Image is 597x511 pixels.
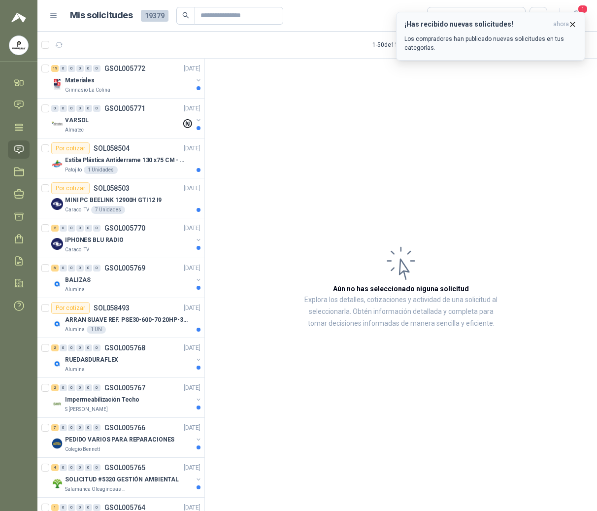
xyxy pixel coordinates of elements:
[51,102,202,134] a: 0 0 0 0 0 0 GSOL005771[DATE] Company LogoVARSOLAlmatec
[65,485,127,493] p: Salamanca Oleaginosas SAS
[51,262,202,294] a: 6 0 0 0 0 0 GSOL005769[DATE] Company LogoBALIZASAlumina
[94,185,130,192] p: SOL058503
[51,198,63,210] img: Company Logo
[51,78,63,90] img: Company Logo
[70,8,133,23] h1: Mis solicitudes
[51,438,63,449] img: Company Logo
[51,477,63,489] img: Company Logo
[65,76,95,85] p: Materiales
[51,462,202,493] a: 4 0 0 0 0 0 GSOL005765[DATE] Company LogoSOLICITUD #5320 GESTIÓN AMBIENTALSalamanca Oleaginosas SAS
[404,20,549,29] h3: ¡Has recibido nuevas solicitudes!
[396,12,585,61] button: ¡Has recibido nuevas solicitudes!ahora Los compradores han publicado nuevas solicitudes en tus ca...
[76,464,84,471] div: 0
[87,326,106,334] div: 1 UN
[65,236,124,245] p: IPHONES BLU RADIO
[65,435,174,444] p: PEDIDO VARIOS PARA REPARACIONES
[65,156,188,165] p: Estiba Plástica Antiderrame 130 x75 CM - Capacidad 180-200 Litros
[104,384,145,391] p: GSOL005767
[65,86,110,94] p: Gimnasio La Colina
[68,424,75,431] div: 0
[184,64,200,73] p: [DATE]
[567,7,585,25] button: 1
[65,406,108,413] p: S [PERSON_NAME]
[104,105,145,112] p: GSOL005771
[93,344,100,351] div: 0
[51,424,59,431] div: 7
[93,424,100,431] div: 0
[93,225,100,232] div: 0
[184,304,200,313] p: [DATE]
[93,504,100,511] div: 0
[303,294,498,330] p: Explora los detalles, cotizaciones y actividad de una solicitud al seleccionarla. Obtén informaci...
[104,225,145,232] p: GSOL005770
[93,105,100,112] div: 0
[68,344,75,351] div: 0
[60,424,67,431] div: 0
[65,355,118,365] p: RUEDASDURAFLEX
[65,475,179,484] p: SOLICITUD #5320 GESTIÓN AMBIENTAL
[553,20,569,29] span: ahora
[51,504,59,511] div: 1
[65,275,91,285] p: BALIZAS
[11,12,26,24] img: Logo peakr
[60,65,67,72] div: 0
[85,225,92,232] div: 0
[60,265,67,272] div: 0
[93,265,100,272] div: 0
[68,504,75,511] div: 0
[76,105,84,112] div: 0
[68,105,75,112] div: 0
[51,65,59,72] div: 19
[37,178,204,218] a: Por cotizarSOL058503[DATE] Company LogoMINI PC BEELINK 12900H GTI12 I9Caracol TV7 Unidades
[51,422,202,453] a: 7 0 0 0 0 0 GSOL005766[DATE] Company LogoPEDIDO VARIOS PARA REPARACIONESColegio Bennett
[184,383,200,393] p: [DATE]
[85,464,92,471] div: 0
[51,358,63,370] img: Company Logo
[65,166,82,174] p: Patojito
[68,384,75,391] div: 0
[85,424,92,431] div: 0
[51,382,202,413] a: 2 0 0 0 0 0 GSOL005767[DATE] Company LogoImpermeabilización TechoS [PERSON_NAME]
[51,384,59,391] div: 2
[65,206,89,214] p: Caracol TV
[85,504,92,511] div: 0
[51,238,63,250] img: Company Logo
[104,504,145,511] p: GSOL005764
[184,463,200,473] p: [DATE]
[184,184,200,193] p: [DATE]
[76,65,84,72] div: 0
[65,395,139,405] p: Impermeabilización Techo
[51,302,90,314] div: Por cotizar
[85,344,92,351] div: 0
[76,344,84,351] div: 0
[104,65,145,72] p: GSOL005772
[184,264,200,273] p: [DATE]
[372,37,440,53] div: 1 - 50 de 11653
[37,298,204,338] a: Por cotizarSOL058493[DATE] Company LogoARRAN SUAVE REF. PSE30-600-70 20HP-30AAlumina1 UN
[85,105,92,112] div: 0
[104,464,145,471] p: GSOL005765
[104,265,145,272] p: GSOL005769
[51,398,63,409] img: Company Logo
[65,286,85,294] p: Alumina
[65,116,89,125] p: VARSOL
[85,65,92,72] div: 0
[404,34,577,52] p: Los compradores han publicado nuevas solicitudes en tus categorías.
[51,225,59,232] div: 2
[76,384,84,391] div: 0
[37,138,204,178] a: Por cotizarSOL058504[DATE] Company LogoEstiba Plástica Antiderrame 130 x75 CM - Capacidad 180-200...
[51,142,90,154] div: Por cotizar
[184,224,200,233] p: [DATE]
[433,10,454,21] div: Todas
[104,424,145,431] p: GSOL005766
[60,464,67,471] div: 0
[51,182,90,194] div: Por cotizar
[60,344,67,351] div: 0
[76,225,84,232] div: 0
[65,445,100,453] p: Colegio Bennett
[60,225,67,232] div: 0
[65,326,85,334] p: Alumina
[51,63,202,94] a: 19 0 0 0 0 0 GSOL005772[DATE] Company LogoMaterialesGimnasio La Colina
[65,126,84,134] p: Almatec
[84,166,118,174] div: 1 Unidades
